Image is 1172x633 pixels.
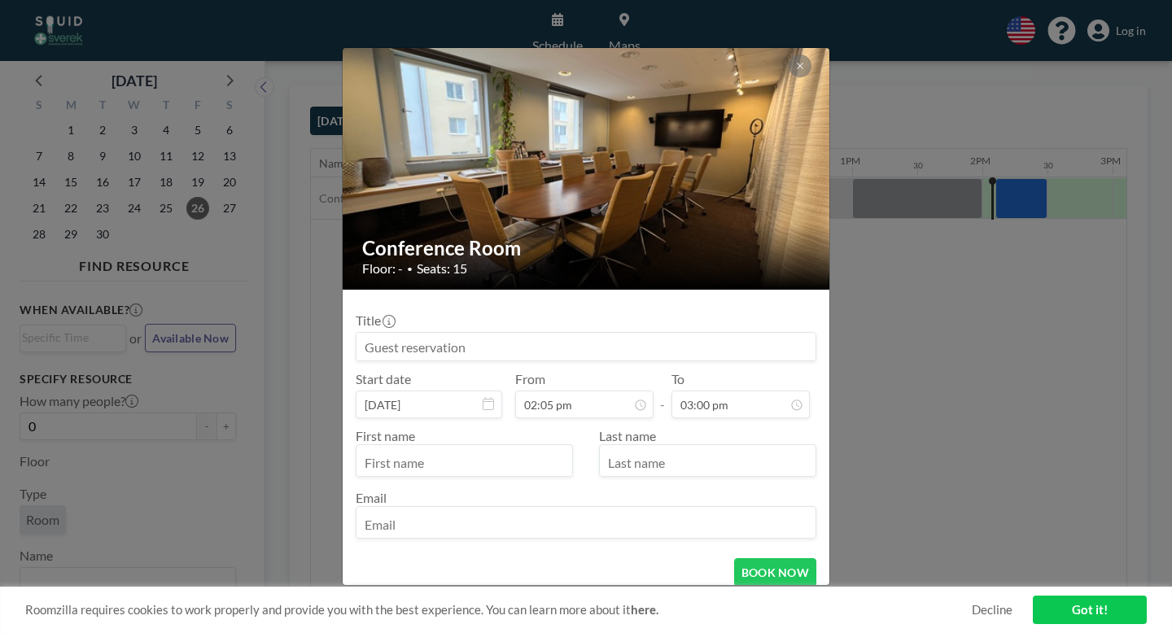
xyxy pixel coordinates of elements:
label: From [515,371,545,387]
input: Guest reservation [356,333,816,360]
label: To [671,371,684,387]
input: Last name [600,448,816,476]
span: Roomzilla requires cookies to work properly and provide you with the best experience. You can lea... [25,602,972,618]
button: BOOK NOW [734,558,816,587]
label: First name [356,428,415,443]
label: Title [356,312,394,329]
span: - [660,377,665,413]
span: Seats: 15 [417,260,467,277]
input: Email [356,510,816,538]
span: Floor: - [362,260,403,277]
span: • [407,263,413,275]
h2: Conference Room [362,236,811,260]
label: Email [356,490,387,505]
a: here. [631,602,658,617]
input: First name [356,448,572,476]
a: Decline [972,602,1012,618]
label: Last name [599,428,656,443]
label: Start date [356,371,411,387]
a: Got it! [1033,596,1147,624]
